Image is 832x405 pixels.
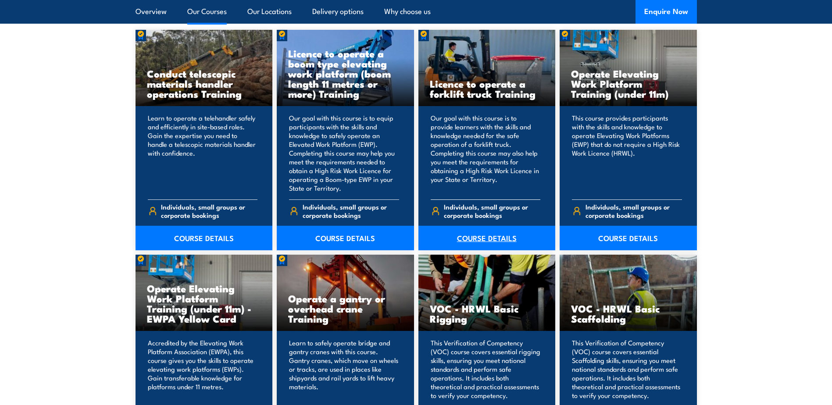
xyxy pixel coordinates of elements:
[431,338,541,400] p: This Verification of Competency (VOC) course covers essential rigging skills, ensuring you meet n...
[147,68,261,99] h3: Conduct telescopic materials handler operations Training
[147,283,261,323] h3: Operate Elevating Work Platform Training (under 11m) - EWPA Yellow Card
[431,114,541,192] p: Our goal with this course is to provide learners with the skills and knowledge needed for the saf...
[136,226,273,250] a: COURSE DETAILS
[288,293,403,323] h3: Operate a gantry or overhead crane Training
[586,202,682,219] span: Individuals, small groups or corporate bookings
[303,202,399,219] span: Individuals, small groups or corporate bookings
[289,114,399,192] p: Our goal with this course is to equip participants with the skills and knowledge to safely operat...
[571,303,686,323] h3: VOC - HRWL Basic Scaffolding
[571,68,686,99] h3: Operate Elevating Work Platform Training (under 11m)
[148,338,258,400] p: Accredited by the Elevating Work Platform Association (EWPA), this course gives you the skills to...
[430,78,544,99] h3: Licence to operate a forklift truck Training
[277,226,414,250] a: COURSE DETAILS
[289,338,399,400] p: Learn to safely operate bridge and gantry cranes with this course. Gantry cranes, which move on w...
[418,226,556,250] a: COURSE DETAILS
[572,114,682,192] p: This course provides participants with the skills and knowledge to operate Elevating Work Platfor...
[148,114,258,192] p: Learn to operate a telehandler safely and efficiently in site-based roles. Gain the expertise you...
[560,226,697,250] a: COURSE DETAILS
[444,202,540,219] span: Individuals, small groups or corporate bookings
[161,202,257,219] span: Individuals, small groups or corporate bookings
[430,303,544,323] h3: VOC - HRWL Basic Rigging
[572,338,682,400] p: This Verification of Competency (VOC) course covers essential Scaffolding skills, ensuring you me...
[288,48,403,99] h3: Licence to operate a boom type elevating work platform (boom length 11 metres or more) Training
